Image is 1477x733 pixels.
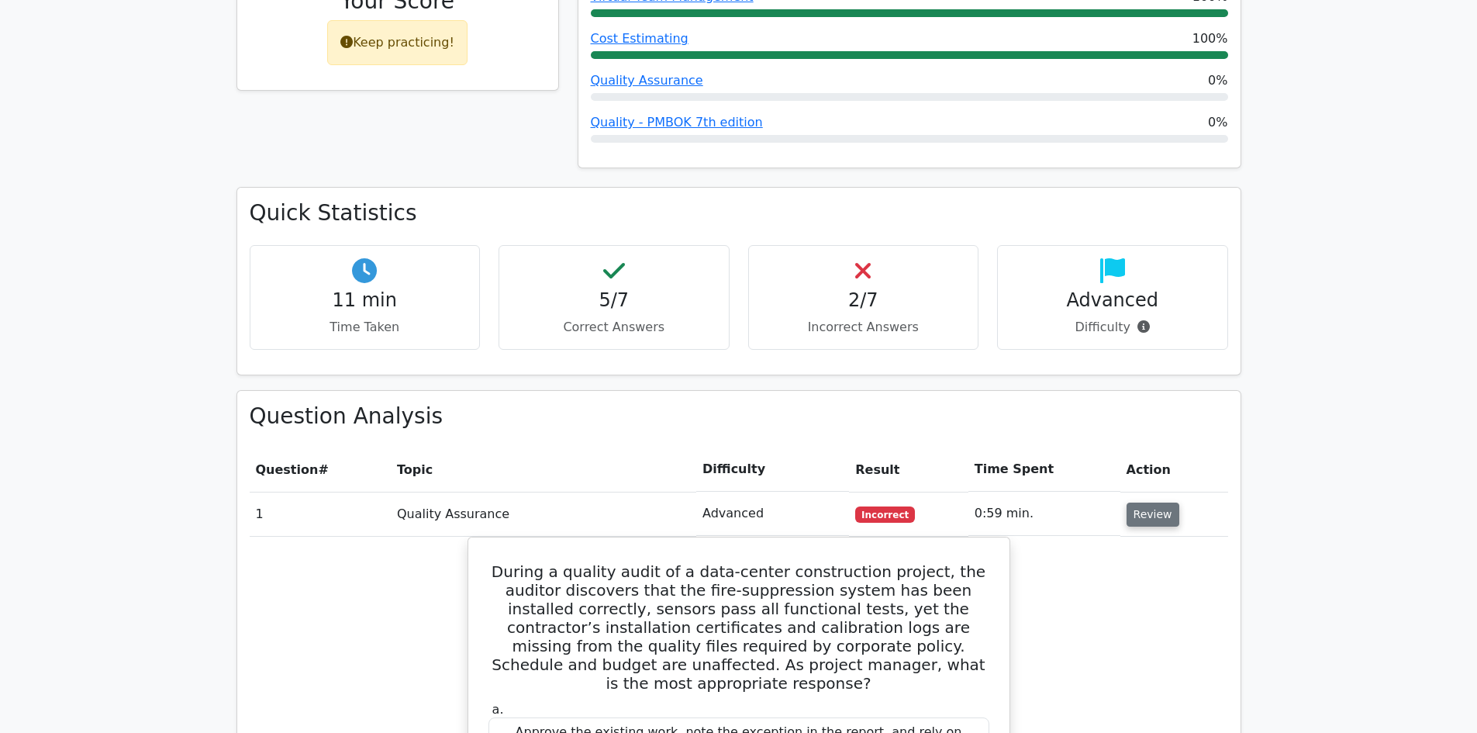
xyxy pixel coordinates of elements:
[250,448,391,492] th: #
[1208,71,1227,90] span: 0%
[761,318,966,337] p: Incorrect Answers
[968,448,1120,492] th: Time Spent
[968,492,1120,536] td: 0:59 min.
[1010,318,1215,337] p: Difficulty
[492,702,504,717] span: a.
[591,115,763,130] a: Quality - PMBOK 7th edition
[487,562,991,693] h5: During a quality audit of a data-center construction project, the auditor discovers that the fire...
[250,492,391,536] td: 1
[263,289,468,312] h4: 11 min
[391,448,696,492] th: Topic
[696,448,849,492] th: Difficulty
[512,318,716,337] p: Correct Answers
[250,200,1228,226] h3: Quick Statistics
[591,73,703,88] a: Quality Assurance
[1208,113,1227,132] span: 0%
[855,507,915,522] span: Incorrect
[849,448,968,492] th: Result
[256,462,319,477] span: Question
[1010,289,1215,312] h4: Advanced
[761,289,966,312] h4: 2/7
[1192,29,1228,48] span: 100%
[696,492,849,536] td: Advanced
[327,20,468,65] div: Keep practicing!
[591,31,688,46] a: Cost Estimating
[391,492,696,536] td: Quality Assurance
[1127,503,1179,527] button: Review
[1120,448,1228,492] th: Action
[250,403,1228,430] h3: Question Analysis
[512,289,716,312] h4: 5/7
[263,318,468,337] p: Time Taken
